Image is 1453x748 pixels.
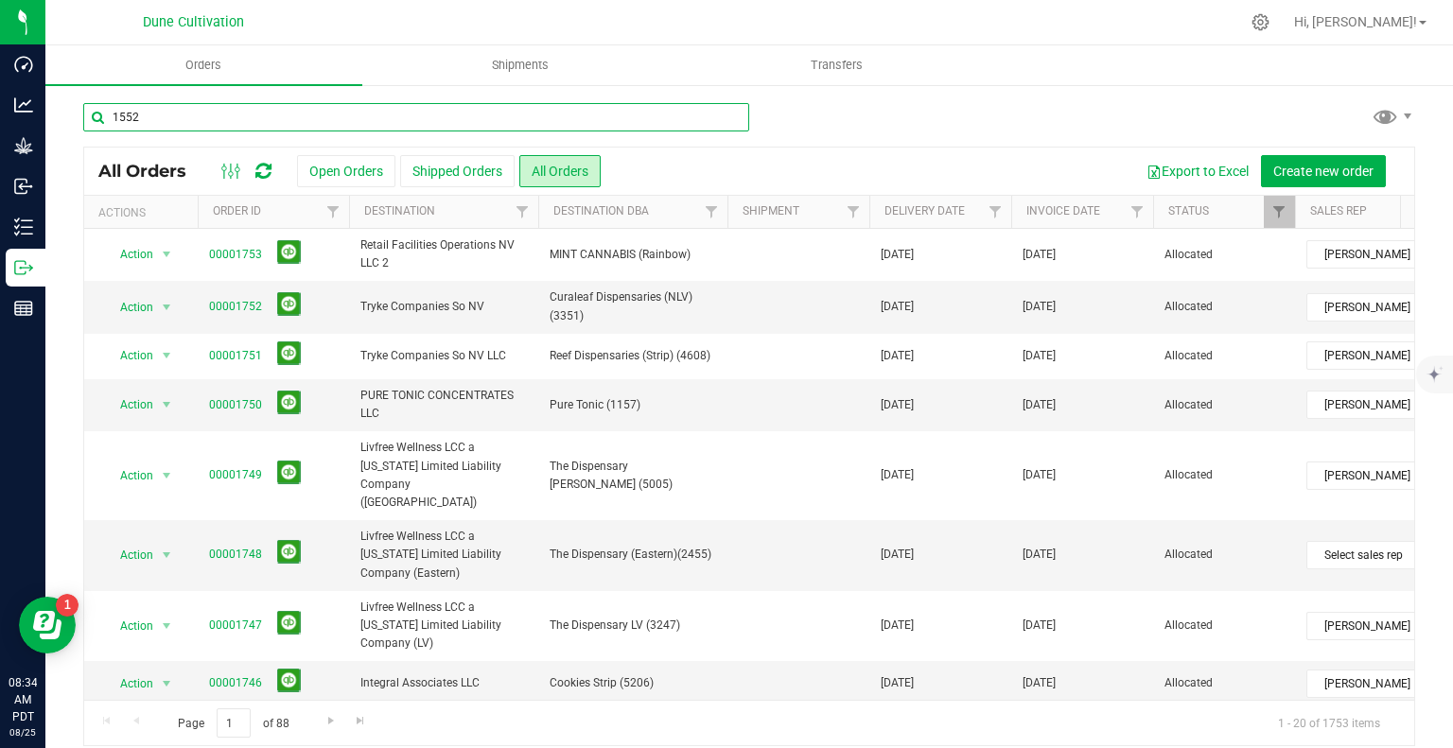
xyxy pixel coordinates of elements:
span: [PERSON_NAME] [1307,294,1448,321]
a: Order ID [213,204,261,217]
span: [PERSON_NAME] [1307,670,1448,697]
span: select [155,462,179,489]
span: MINT CANNABIS (Rainbow) [550,246,716,264]
span: Allocated [1164,546,1284,564]
a: Filter [696,196,727,228]
a: 00001752 [209,298,262,316]
span: Action [103,670,154,697]
a: 00001747 [209,617,262,635]
a: 00001751 [209,347,262,365]
button: Shipped Orders [400,155,515,187]
span: [DATE] [881,298,914,316]
a: Filter [980,196,1011,228]
span: Reef Dispensaries (Strip) (4608) [550,347,716,365]
span: [PERSON_NAME] [1307,613,1448,639]
a: Filter [1122,196,1153,228]
a: Go to the next page [317,708,344,734]
span: Action [103,462,154,489]
inline-svg: Inventory [14,217,33,236]
span: Livfree Wellness LCC a [US_STATE] Limited Liability Company (LV) [360,599,527,653]
span: Orders [160,57,247,74]
iframe: Resource center [19,597,76,653]
span: Pure Tonic (1157) [550,396,716,414]
span: Allocated [1164,246,1284,264]
span: [DATE] [881,396,914,414]
span: [DATE] [881,246,914,264]
span: Page of 88 [162,708,305,738]
a: 00001748 [209,546,262,564]
span: The Dispensary LV (3247) [550,617,716,635]
button: Open Orders [297,155,395,187]
span: [DATE] [1023,674,1056,692]
span: Allocated [1164,617,1284,635]
span: Create new order [1273,164,1374,179]
span: [PERSON_NAME] [1307,241,1448,268]
span: The Dispensary [PERSON_NAME] (5005) [550,458,716,494]
span: Hi, [PERSON_NAME]! [1294,14,1417,29]
span: [DATE] [1023,546,1056,564]
a: Sales Rep [1310,204,1367,217]
span: select [155,241,179,268]
span: Allocated [1164,466,1284,484]
a: Shipments [362,45,679,85]
inline-svg: Dashboard [14,55,33,74]
span: PURE TONIC CONCENTRATES LLC [360,387,527,423]
a: Invoice Date [1026,204,1100,217]
span: [DATE] [881,347,914,365]
button: Export to Excel [1134,155,1261,187]
span: [DATE] [881,674,914,692]
span: Action [103,613,154,639]
a: Filter [1264,196,1295,228]
span: Allocated [1164,298,1284,316]
span: select [155,294,179,321]
a: Destination [364,204,435,217]
span: Livfree Wellness LCC a [US_STATE] Limited Liability Company (Eastern) [360,528,527,583]
a: Go to the last page [347,708,375,734]
span: All Orders [98,161,205,182]
a: Shipment [743,204,799,217]
a: Filter [507,196,538,228]
span: [DATE] [1023,466,1056,484]
div: Manage settings [1249,13,1272,31]
inline-svg: Analytics [14,96,33,114]
span: [PERSON_NAME] [1307,462,1448,489]
span: [DATE] [881,617,914,635]
span: [DATE] [1023,246,1056,264]
a: Delivery Date [884,204,965,217]
a: 00001753 [209,246,262,264]
a: Orders [45,45,362,85]
a: 00001750 [209,396,262,414]
p: 08/25 [9,725,37,739]
a: Filter [318,196,349,228]
span: Action [103,391,154,418]
span: [DATE] [1023,347,1056,365]
span: Curaleaf Dispensaries (NLV) (3351) [550,288,716,324]
div: Actions [98,206,190,219]
span: Allocated [1164,396,1284,414]
span: The Dispensary (Eastern)(2455) [550,546,716,564]
span: Select sales rep [1307,542,1448,568]
inline-svg: Outbound [14,258,33,277]
p: 08:34 AM PDT [9,674,37,725]
span: Action [103,542,154,568]
a: 00001749 [209,466,262,484]
span: Allocated [1164,674,1284,692]
a: Filter [838,196,869,228]
button: All Orders [519,155,601,187]
inline-svg: Reports [14,299,33,318]
span: select [155,542,179,568]
span: Transfers [785,57,888,74]
span: select [155,670,179,697]
span: Cookies Strip (5206) [550,674,716,692]
span: Dune Cultivation [143,14,244,30]
span: Tryke Companies So NV LLC [360,347,527,365]
span: Retail Facilities Operations NV LLC 2 [360,236,527,272]
span: Action [103,342,154,369]
span: Tryke Companies So NV [360,298,527,316]
span: [DATE] [1023,617,1056,635]
a: Status [1168,204,1209,217]
span: [DATE] [1023,396,1056,414]
span: 1 - 20 of 1753 items [1263,708,1395,737]
input: 1 [217,708,251,738]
